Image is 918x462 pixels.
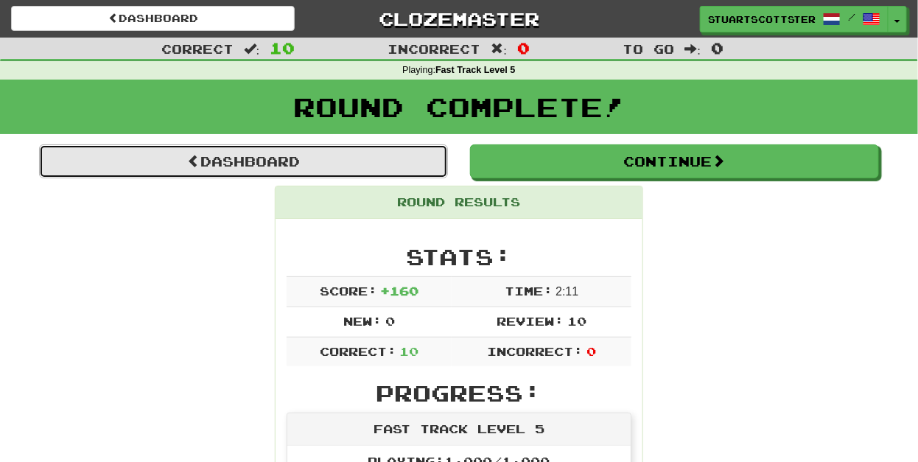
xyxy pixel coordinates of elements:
[685,43,701,55] span: :
[708,13,816,26] span: stuartscottster
[287,245,631,269] h2: Stats:
[700,6,889,32] a: stuartscottster /
[388,41,481,56] span: Incorrect
[586,344,596,358] span: 0
[497,314,564,328] span: Review:
[287,413,631,446] div: Fast Track Level 5
[470,144,879,178] button: Continue
[491,43,508,55] span: :
[567,314,586,328] span: 10
[11,6,295,31] a: Dashboard
[711,39,723,57] span: 0
[317,6,600,32] a: Clozemaster
[39,144,448,178] a: Dashboard
[270,39,295,57] span: 10
[505,284,553,298] span: Time:
[380,284,418,298] span: + 160
[399,344,418,358] span: 10
[343,314,382,328] span: New:
[623,41,675,56] span: To go
[556,285,578,298] span: 2 : 11
[320,344,396,358] span: Correct:
[517,39,530,57] span: 0
[320,284,377,298] span: Score:
[244,43,260,55] span: :
[161,41,234,56] span: Correct
[385,314,395,328] span: 0
[287,381,631,405] h2: Progress:
[435,65,516,75] strong: Fast Track Level 5
[5,92,913,122] h1: Round Complete!
[276,186,642,219] div: Round Results
[487,344,583,358] span: Incorrect:
[848,12,855,22] span: /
